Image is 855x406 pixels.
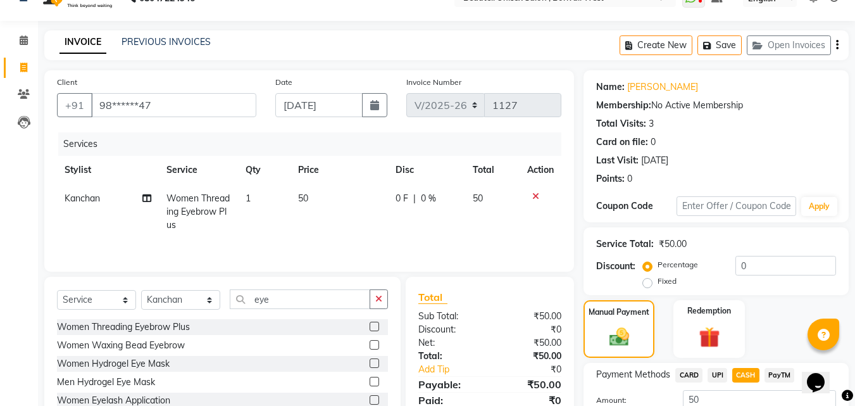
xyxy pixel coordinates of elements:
[801,197,837,216] button: Apply
[57,156,159,184] th: Stylist
[473,193,483,204] span: 50
[490,377,571,392] div: ₹50.00
[596,99,651,112] div: Membership:
[409,350,490,363] div: Total:
[59,31,106,54] a: INVOICE
[57,320,190,334] div: Women Threading Eyebrow Plus
[649,117,654,130] div: 3
[596,172,625,186] div: Points:
[409,323,490,336] div: Discount:
[589,307,649,318] label: Manual Payment
[57,77,77,88] label: Client
[675,368,702,383] span: CARD
[490,323,571,336] div: ₹0
[504,363,571,376] div: ₹0
[697,35,742,55] button: Save
[418,291,447,304] span: Total
[290,156,388,184] th: Price
[747,35,831,55] button: Open Invoices
[520,156,561,184] th: Action
[409,310,490,323] div: Sub Total:
[596,99,836,112] div: No Active Membership
[57,376,155,389] div: Men Hydrogel Eye Mask
[627,172,632,186] div: 0
[641,154,668,167] div: [DATE]
[732,368,759,383] span: CASH
[765,368,795,383] span: PayTM
[57,357,170,371] div: Women Hydrogel Eye Mask
[57,93,92,117] button: +91
[596,238,654,251] div: Service Total:
[659,238,687,251] div: ₹50.00
[230,289,370,309] input: Search or Scan
[596,260,635,273] div: Discount:
[238,156,290,184] th: Qty
[687,305,731,317] label: Redemption
[409,336,490,350] div: Net:
[409,377,490,392] div: Payable:
[409,363,503,376] a: Add Tip
[603,326,635,348] img: _cash.svg
[658,276,677,287] label: Fixed
[596,368,670,381] span: Payment Methods
[596,200,676,213] div: Coupon Code
[91,93,256,117] input: Search by Name/Mobile/Email/Code
[620,35,692,55] button: Create New
[490,310,571,323] div: ₹50.00
[421,192,436,205] span: 0 %
[388,156,465,184] th: Disc
[122,36,211,48] a: PREVIOUS INVOICES
[396,192,408,205] span: 0 F
[275,77,292,88] label: Date
[57,339,185,352] div: Women Waxing Bead Eyebrow
[596,154,639,167] div: Last Visit:
[298,193,308,204] span: 50
[465,156,520,184] th: Total
[413,192,416,205] span: |
[490,336,571,350] div: ₹50.00
[246,193,251,204] span: 1
[596,80,625,94] div: Name:
[406,77,461,88] label: Invoice Number
[692,324,727,350] img: _gift.svg
[802,355,842,393] iframe: chat widget
[58,132,571,156] div: Services
[490,350,571,363] div: ₹50.00
[708,368,727,383] span: UPI
[587,395,673,406] label: Amount:
[159,156,238,184] th: Service
[677,196,796,216] input: Enter Offer / Coupon Code
[651,136,656,149] div: 0
[596,117,646,130] div: Total Visits:
[627,80,698,94] a: [PERSON_NAME]
[166,193,230,231] span: Women Threading Eyebrow Plus
[596,136,648,149] div: Card on file:
[65,193,100,204] span: Kanchan
[658,259,698,270] label: Percentage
